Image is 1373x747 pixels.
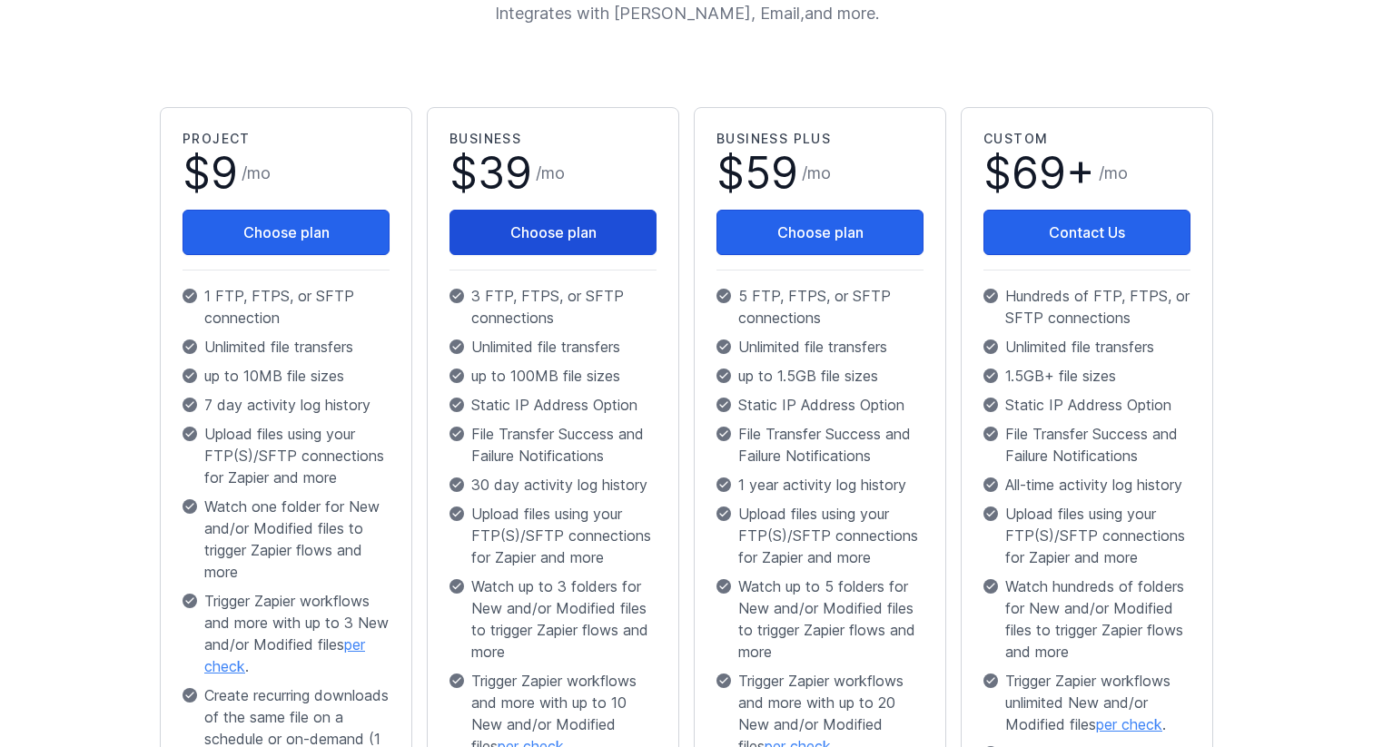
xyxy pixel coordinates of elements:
[1096,715,1162,733] a: per check
[183,496,390,583] p: Watch one folder for New and/or Modified files to trigger Zapier flows and more
[211,146,238,200] span: 9
[449,130,657,148] h2: Business
[716,210,924,255] button: Choose plan
[183,152,238,195] span: $
[1099,161,1128,186] span: /
[983,503,1190,568] p: Upload files using your FTP(S)/SFTP connections for Zapier and more
[983,394,1190,416] p: Static IP Address Option
[983,130,1190,148] h2: Custom
[1104,163,1128,182] span: mo
[449,152,532,195] span: $
[716,130,924,148] h2: Business Plus
[716,575,924,663] p: Watch up to 5 folders for New and/or Modified files to trigger Zapier flows and more
[183,365,390,387] p: up to 10MB file sizes
[983,474,1190,496] p: All-time activity log history
[449,394,657,416] p: Static IP Address Option
[536,161,565,186] span: /
[204,635,365,675] a: per check
[745,146,798,200] span: 59
[449,210,657,255] button: Choose plan
[449,423,657,467] p: File Transfer Success and Failure Notifications
[247,163,271,182] span: mo
[449,474,657,496] p: 30 day activity log history
[983,285,1190,329] p: Hundreds of FTP, FTPS, or SFTP connections
[983,210,1190,255] a: Contact Us
[449,575,657,663] p: Watch up to 3 folders for New and/or Modified files to trigger Zapier flows and more
[183,210,390,255] button: Choose plan
[807,163,831,182] span: mo
[983,423,1190,467] p: File Transfer Success and Failure Notifications
[1282,656,1351,725] iframe: Drift Widget Chat Controller
[716,336,924,358] p: Unlimited file transfers
[183,285,390,329] p: 1 FTP, FTPS, or SFTP connection
[1012,146,1095,200] span: 69+
[716,423,924,467] p: File Transfer Success and Failure Notifications
[449,285,657,329] p: 3 FTP, FTPS, or SFTP connections
[541,163,565,182] span: mo
[183,394,390,416] p: 7 day activity log history
[449,503,657,568] p: Upload files using your FTP(S)/SFTP connections for Zapier and more
[1005,670,1190,735] span: Trigger Zapier workflows unlimited New and/or Modified files .
[716,474,924,496] p: 1 year activity log history
[716,365,924,387] p: up to 1.5GB file sizes
[802,161,831,186] span: /
[716,152,798,195] span: $
[183,130,390,148] h2: Project
[983,336,1190,358] p: Unlimited file transfers
[716,503,924,568] p: Upload files using your FTP(S)/SFTP connections for Zapier and more
[716,285,924,329] p: 5 FTP, FTPS, or SFTP connections
[449,365,657,387] p: up to 100MB file sizes
[242,161,271,186] span: /
[716,394,924,416] p: Static IP Address Option
[183,423,390,488] p: Upload files using your FTP(S)/SFTP connections for Zapier and more
[204,590,390,677] span: Trigger Zapier workflows and more with up to 3 New and/or Modified files .
[983,152,1095,195] span: $
[478,146,532,200] span: 39
[983,575,1190,663] p: Watch hundreds of folders for New and/or Modified files to trigger Zapier flows and more
[183,336,390,358] p: Unlimited file transfers
[449,336,657,358] p: Unlimited file transfers
[983,365,1190,387] p: 1.5GB+ file sizes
